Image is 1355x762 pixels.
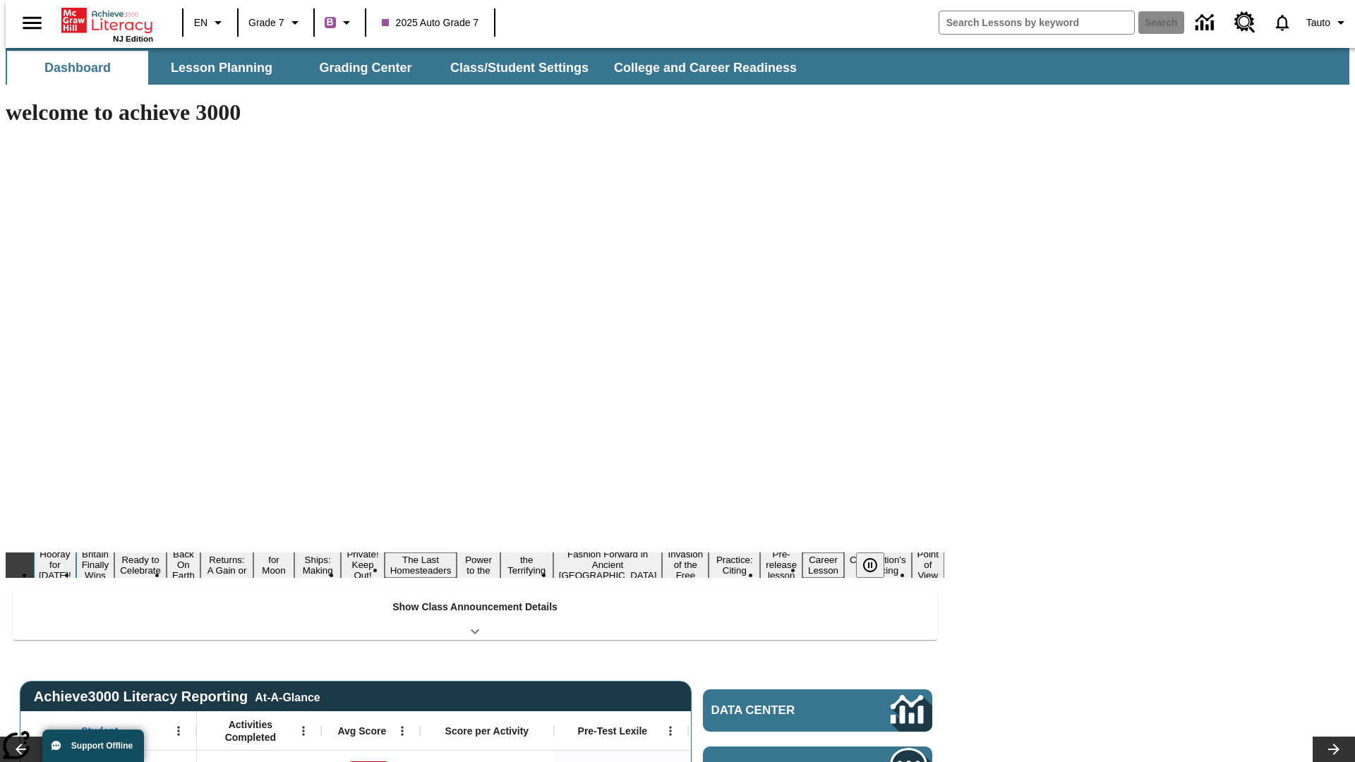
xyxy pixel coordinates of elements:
[293,720,314,742] button: Open Menu
[856,552,884,578] button: Pause
[392,600,558,615] p: Show Class Announcement Details
[204,718,297,744] span: Activities Completed
[6,51,809,85] div: SubNavbar
[76,547,115,583] button: Slide 2 Britain Finally Wins
[703,689,932,732] a: Data Center
[81,725,118,737] span: Student
[709,542,760,588] button: Slide 14 Mixed Practice: Citing Evidence
[760,547,802,583] button: Slide 15 Pre-release lesson
[42,730,144,762] button: Support Offline
[319,10,361,35] button: Boost Class color is purple. Change class color
[662,536,709,593] button: Slide 13 The Invasion of the Free CD
[34,689,320,705] span: Achieve3000 Literacy Reporting
[61,6,153,35] a: Home
[6,48,1349,85] div: SubNavbar
[337,725,386,737] span: Avg Score
[248,16,284,30] span: Grade 7
[151,51,292,85] button: Lesson Planning
[6,11,206,24] body: Maximum 600 characters Press Escape to exit toolbar Press Alt + F10 to reach toolbar
[71,741,133,751] span: Support Offline
[341,547,384,583] button: Slide 8 Private! Keep Out!
[1226,4,1264,42] a: Resource Center, Will open in new tab
[168,720,189,742] button: Open Menu
[61,5,153,43] div: Home
[295,51,436,85] button: Grading Center
[457,542,500,588] button: Slide 10 Solar Power to the People
[578,725,648,737] span: Pre-Test Lexile
[11,2,53,44] button: Open side menu
[7,51,148,85] button: Dashboard
[385,552,457,578] button: Slide 9 The Last Homesteaders
[1306,16,1330,30] span: Tauto
[13,591,937,640] div: Show Class Announcement Details
[194,16,207,30] span: EN
[912,547,944,583] button: Slide 18 Point of View
[200,542,253,588] button: Slide 5 Free Returns: A Gain or a Drain?
[711,703,843,718] span: Data Center
[844,542,912,588] button: Slide 17 The Constitution's Balancing Act
[167,547,200,583] button: Slide 4 Back On Earth
[603,51,808,85] button: College and Career Readiness
[188,10,233,35] button: Language: EN, Select a language
[392,720,413,742] button: Open Menu
[255,689,320,704] div: At-A-Glance
[114,542,167,588] button: Slide 3 Get Ready to Celebrate Juneteenth!
[553,547,663,583] button: Slide 12 Fashion Forward in Ancient Rome
[939,11,1134,34] input: search field
[439,51,600,85] button: Class/Student Settings
[660,720,681,742] button: Open Menu
[327,13,334,31] span: B
[382,16,479,30] span: 2025 Auto Grade 7
[1264,4,1301,41] a: Notifications
[243,10,309,35] button: Grade: Grade 7, Select a grade
[34,548,76,582] button: Slide 1 Hooray for Constitution Day!
[1301,10,1355,35] button: Profile/Settings
[445,725,529,737] span: Score per Activity
[113,35,153,43] span: NJ Edition
[500,542,553,588] button: Slide 11 Attack of the Terrifying Tomatoes
[856,552,898,578] div: Pause
[294,542,342,588] button: Slide 7 Cruise Ships: Making Waves
[1313,737,1355,762] button: Lesson carousel, Next
[253,542,294,588] button: Slide 6 Time for Moon Rules?
[802,552,844,578] button: Slide 16 Career Lesson
[6,99,944,126] h1: welcome to achieve 3000
[1187,4,1226,42] a: Data Center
